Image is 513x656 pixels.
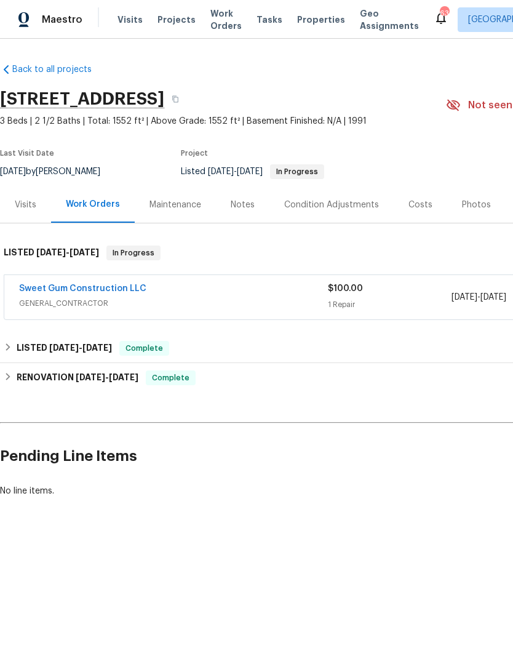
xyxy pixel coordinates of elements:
span: Project [181,150,208,157]
span: - [451,291,506,303]
span: [DATE] [109,373,138,382]
span: - [36,248,99,257]
span: [DATE] [49,343,79,352]
span: In Progress [271,168,323,175]
span: Tasks [256,15,282,24]
div: Maintenance [149,199,201,211]
span: [DATE] [36,248,66,257]
span: [DATE] [70,248,99,257]
span: - [49,343,112,352]
div: Visits [15,199,36,211]
span: $100.00 [328,284,363,293]
span: [DATE] [76,373,105,382]
div: Photos [462,199,491,211]
a: Sweet Gum Construction LLC [19,284,146,293]
span: [DATE] [451,293,477,302]
div: 63 [440,7,448,20]
h6: RENOVATION [17,370,138,385]
span: Properties [297,14,345,26]
div: Costs [408,199,432,211]
button: Copy Address [164,88,186,110]
span: [DATE] [480,293,506,302]
span: GENERAL_CONTRACTOR [19,297,328,310]
div: Work Orders [66,198,120,210]
span: Projects [157,14,196,26]
span: Maestro [42,14,82,26]
span: In Progress [108,247,159,259]
h6: LISTED [17,341,112,356]
span: [DATE] [237,167,263,176]
span: - [76,373,138,382]
span: [DATE] [82,343,112,352]
div: 1 Repair [328,298,451,311]
h6: LISTED [4,246,99,260]
span: [DATE] [208,167,234,176]
span: Listed [181,167,324,176]
span: Visits [117,14,143,26]
span: Complete [121,342,168,354]
span: - [208,167,263,176]
div: Condition Adjustments [284,199,379,211]
span: Work Orders [210,7,242,32]
span: Complete [147,372,194,384]
span: Geo Assignments [360,7,419,32]
div: Notes [231,199,255,211]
